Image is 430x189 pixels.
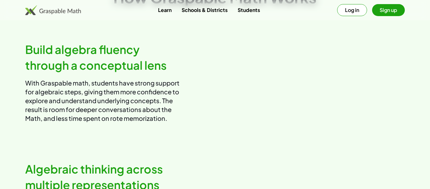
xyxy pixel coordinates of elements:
p: With Graspable math, students have strong support for algebraic steps, giving them more confidenc... [25,79,183,123]
a: Schools & Districts [177,4,233,16]
h2: Build algebra fluency through a conceptual lens [25,42,183,74]
button: Log in [337,4,367,16]
a: Students [233,4,265,16]
button: Sign up [372,4,405,16]
a: Learn [153,4,177,16]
